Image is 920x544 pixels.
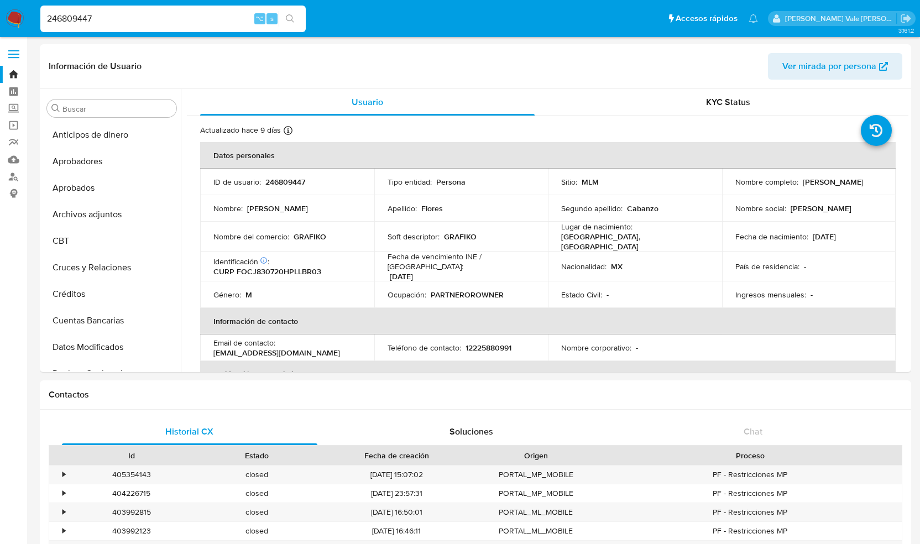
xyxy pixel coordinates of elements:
[466,343,511,353] p: 12225880991
[599,503,902,521] div: PF - Restricciones MP
[706,96,750,108] span: KYC Status
[213,290,241,300] p: Género :
[43,281,181,307] button: Créditos
[599,465,902,484] div: PF - Restricciones MP
[213,348,340,358] p: [EMAIL_ADDRESS][DOMAIN_NAME]
[735,290,806,300] p: Ingresos mensuales :
[213,177,261,187] p: ID de usuario :
[444,232,477,242] p: GRAFIKO
[561,177,577,187] p: Sitio :
[561,232,704,252] p: [GEOGRAPHIC_DATA], [GEOGRAPHIC_DATA]
[431,290,504,300] p: PARTNEROROWNER
[43,360,181,387] button: Devices Geolocation
[735,203,786,213] p: Nombre social :
[449,425,493,438] span: Soluciones
[194,522,320,540] div: closed
[561,222,632,232] p: Lugar de nacimiento :
[69,465,194,484] div: 405354143
[813,232,836,242] p: [DATE]
[43,228,181,254] button: CBT
[421,203,443,213] p: Flores
[200,142,896,169] th: Datos personales
[561,290,602,300] p: Estado Civil :
[194,484,320,503] div: closed
[320,503,473,521] div: [DATE] 16:50:01
[49,61,142,72] h1: Información de Usuario
[194,465,320,484] div: closed
[749,14,758,23] a: Notificaciones
[636,343,638,353] p: -
[473,484,599,503] div: PORTAL_MP_MOBILE
[804,261,806,271] p: -
[390,271,413,281] p: [DATE]
[388,252,535,271] p: Fecha de vencimiento INE / [GEOGRAPHIC_DATA] :
[202,450,312,461] div: Estado
[62,488,65,499] div: •
[76,450,186,461] div: Id
[200,125,281,135] p: Actualizado hace 9 días
[607,450,894,461] div: Proceso
[744,425,762,438] span: Chat
[436,177,466,187] p: Persona
[768,53,902,80] button: Ver mirada por persona
[62,526,65,536] div: •
[320,484,473,503] div: [DATE] 23:57:31
[803,177,864,187] p: [PERSON_NAME]
[735,232,808,242] p: Fecha de nacimiento :
[43,334,181,360] button: Datos Modificados
[69,484,194,503] div: 404226715
[388,343,461,353] p: Teléfono de contacto :
[599,484,902,503] div: PF - Restricciones MP
[43,175,181,201] button: Aprobados
[62,104,172,114] input: Buscar
[200,361,896,388] th: Verificación y cumplimiento
[43,307,181,334] button: Cuentas Bancarias
[782,53,876,80] span: Ver mirada por persona
[320,465,473,484] div: [DATE] 15:07:02
[900,13,912,24] a: Salir
[62,469,65,480] div: •
[791,203,851,213] p: [PERSON_NAME]
[200,308,896,334] th: Información de contacto
[473,465,599,484] div: PORTAL_MP_MOBILE
[352,96,383,108] span: Usuario
[627,203,658,213] p: Cabanzo
[561,261,607,271] p: Nacionalidad :
[43,148,181,175] button: Aprobadores
[51,104,60,113] button: Buscar
[582,177,599,187] p: MLM
[473,503,599,521] div: PORTAL_ML_MOBILE
[279,11,301,27] button: search-icon
[49,389,902,400] h1: Contactos
[676,13,738,24] span: Accesos rápidos
[43,254,181,281] button: Cruces y Relaciones
[213,203,243,213] p: Nombre :
[255,13,264,24] span: ⌥
[245,290,252,300] p: M
[481,450,591,461] div: Origen
[811,290,813,300] p: -
[40,12,306,26] input: Buscar usuario o caso...
[473,522,599,540] div: PORTAL_ML_MOBILE
[247,203,308,213] p: [PERSON_NAME]
[735,177,798,187] p: Nombre completo :
[561,343,631,353] p: Nombre corporativo :
[165,425,213,438] span: Historial CX
[388,290,426,300] p: Ocupación :
[213,338,275,348] p: Email de contacto :
[785,13,897,24] p: rene.vale@mercadolibre.com
[69,522,194,540] div: 403992123
[388,232,440,242] p: Soft descriptor :
[43,122,181,148] button: Anticipos de dinero
[213,257,269,266] p: Identificación :
[607,290,609,300] p: -
[320,522,473,540] div: [DATE] 16:46:11
[43,201,181,228] button: Archivos adjuntos
[735,261,799,271] p: País de residencia :
[599,522,902,540] div: PF - Restricciones MP
[270,13,274,24] span: s
[62,507,65,517] div: •
[69,503,194,521] div: 403992815
[213,266,321,276] p: CURP FOCJ830720HPLLBR03
[561,203,623,213] p: Segundo apellido :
